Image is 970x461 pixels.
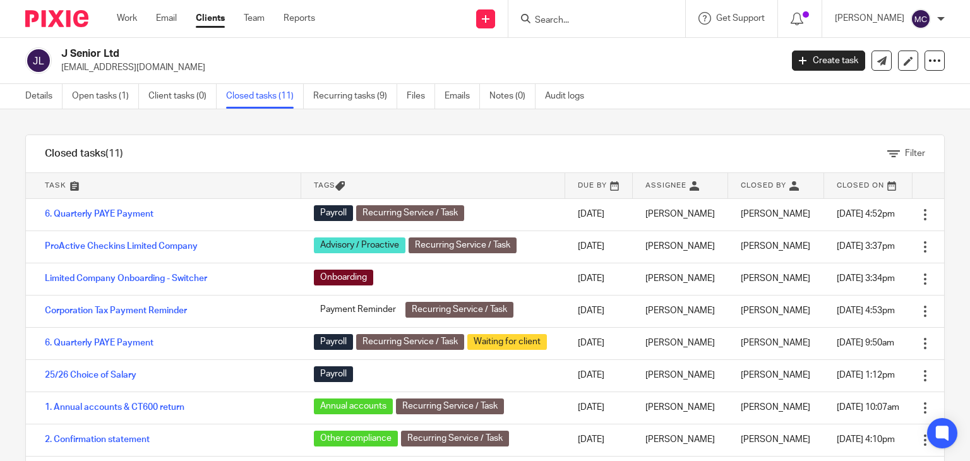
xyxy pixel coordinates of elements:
[405,302,513,318] span: Recurring Service / Task
[314,366,353,382] span: Payroll
[633,263,728,295] td: [PERSON_NAME]
[156,12,177,25] a: Email
[314,398,393,414] span: Annual accounts
[45,306,187,315] a: Corporation Tax Payment Reminder
[837,274,895,283] span: [DATE] 3:34pm
[45,338,153,347] a: 6. Quarterly PAYE Payment
[741,210,810,219] span: [PERSON_NAME]
[313,84,397,109] a: Recurring tasks (9)
[911,9,931,29] img: svg%3E
[45,403,184,412] a: 1. Annual accounts & CT600 return
[314,237,405,253] span: Advisory / Proactive
[314,205,353,221] span: Payroll
[45,242,198,251] a: ProActive Checkins Limited Company
[105,148,123,159] span: (11)
[741,403,810,412] span: [PERSON_NAME]
[148,84,217,109] a: Client tasks (0)
[117,12,137,25] a: Work
[314,270,373,285] span: Onboarding
[565,263,633,295] td: [DATE]
[314,431,398,446] span: Other compliance
[467,334,547,350] span: Waiting for client
[407,84,435,109] a: Files
[45,274,207,283] a: Limited Company Onboarding - Switcher
[314,302,402,318] span: Payment Reminder
[741,242,810,251] span: [PERSON_NAME]
[837,306,895,315] span: [DATE] 4:53pm
[534,15,647,27] input: Search
[741,274,810,283] span: [PERSON_NAME]
[633,424,728,456] td: [PERSON_NAME]
[837,371,895,380] span: [DATE] 1:12pm
[633,295,728,327] td: [PERSON_NAME]
[565,424,633,456] td: [DATE]
[792,51,865,71] a: Create task
[835,12,904,25] p: [PERSON_NAME]
[837,210,895,219] span: [DATE] 4:52pm
[196,12,225,25] a: Clients
[445,84,480,109] a: Emails
[45,210,153,219] a: 6. Quarterly PAYE Payment
[905,149,925,158] span: Filter
[401,431,509,446] span: Recurring Service / Task
[45,435,150,444] a: 2. Confirmation statement
[565,327,633,359] td: [DATE]
[741,306,810,315] span: [PERSON_NAME]
[565,392,633,424] td: [DATE]
[633,359,728,392] td: [PERSON_NAME]
[716,14,765,23] span: Get Support
[25,10,88,27] img: Pixie
[314,334,353,350] span: Payroll
[356,205,464,221] span: Recurring Service / Task
[25,47,52,74] img: svg%3E
[837,403,899,412] span: [DATE] 10:07am
[45,371,136,380] a: 25/26 Choice of Salary
[565,230,633,263] td: [DATE]
[837,338,894,347] span: [DATE] 9:50am
[837,242,895,251] span: [DATE] 3:37pm
[633,327,728,359] td: [PERSON_NAME]
[565,359,633,392] td: [DATE]
[25,84,63,109] a: Details
[633,392,728,424] td: [PERSON_NAME]
[61,61,773,74] p: [EMAIL_ADDRESS][DOMAIN_NAME]
[301,173,565,198] th: Tags
[741,435,810,444] span: [PERSON_NAME]
[409,237,517,253] span: Recurring Service / Task
[741,371,810,380] span: [PERSON_NAME]
[244,12,265,25] a: Team
[565,198,633,230] td: [DATE]
[741,338,810,347] span: [PERSON_NAME]
[545,84,594,109] a: Audit logs
[489,84,536,109] a: Notes (0)
[565,295,633,327] td: [DATE]
[72,84,139,109] a: Open tasks (1)
[837,435,895,444] span: [DATE] 4:10pm
[45,147,123,160] h1: Closed tasks
[61,47,631,61] h2: J Senior Ltd
[633,230,728,263] td: [PERSON_NAME]
[356,334,464,350] span: Recurring Service / Task
[633,198,728,230] td: [PERSON_NAME]
[226,84,304,109] a: Closed tasks (11)
[284,12,315,25] a: Reports
[396,398,504,414] span: Recurring Service / Task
